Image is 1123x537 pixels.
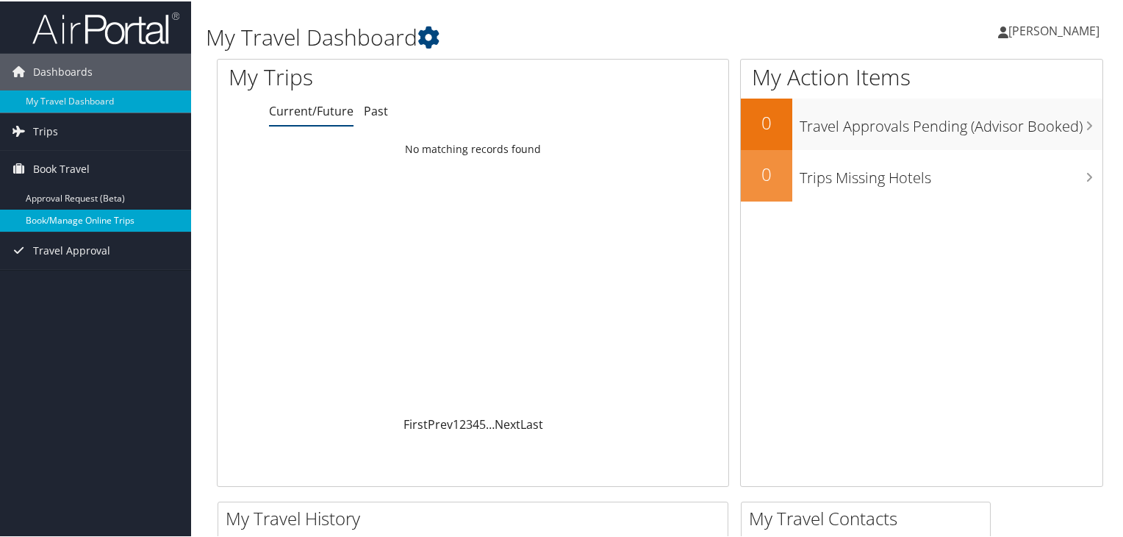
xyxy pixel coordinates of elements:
td: No matching records found [218,135,728,161]
h2: 0 [741,109,792,134]
a: Past [364,102,388,118]
a: 4 [473,415,479,431]
span: Dashboards [33,52,93,89]
a: 2 [459,415,466,431]
a: First [403,415,428,431]
a: 3 [466,415,473,431]
h1: My Travel Dashboard [206,21,811,51]
a: [PERSON_NAME] [998,7,1114,51]
a: Last [520,415,543,431]
h1: My Action Items [741,60,1102,91]
a: Current/Future [269,102,354,118]
a: Prev [428,415,453,431]
span: Travel Approval [33,231,110,268]
h2: My Travel History [226,505,728,530]
a: 0Travel Approvals Pending (Advisor Booked) [741,97,1102,149]
span: [PERSON_NAME] [1008,21,1099,38]
h3: Trips Missing Hotels [800,159,1102,187]
h1: My Trips [229,60,505,91]
h2: My Travel Contacts [749,505,990,530]
span: … [486,415,495,431]
span: Trips [33,112,58,149]
span: Book Travel [33,149,90,186]
a: 5 [479,415,486,431]
h2: 0 [741,160,792,185]
h3: Travel Approvals Pending (Advisor Booked) [800,107,1102,135]
a: Next [495,415,520,431]
img: airportal-logo.png [32,10,179,44]
a: 1 [453,415,459,431]
a: 0Trips Missing Hotels [741,149,1102,200]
